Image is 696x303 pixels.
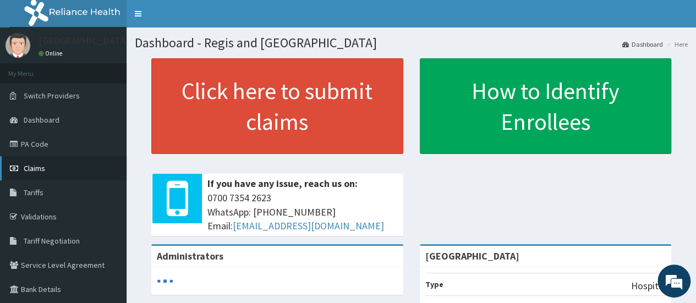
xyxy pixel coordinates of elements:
[425,250,519,262] strong: [GEOGRAPHIC_DATA]
[207,191,398,233] span: 0700 7354 2623 WhatsApp: [PHONE_NUMBER] Email:
[39,49,65,57] a: Online
[151,58,403,154] a: Click here to submit claims
[631,279,666,293] p: Hospital
[622,40,663,49] a: Dashboard
[157,250,223,262] b: Administrators
[24,188,43,197] span: Tariffs
[207,177,358,190] b: If you have any issue, reach us on:
[24,91,80,101] span: Switch Providers
[39,36,129,46] p: [GEOGRAPHIC_DATA]
[664,40,688,49] li: Here
[24,236,80,246] span: Tariff Negotiation
[135,36,688,50] h1: Dashboard - Regis and [GEOGRAPHIC_DATA]
[420,58,672,154] a: How to Identify Enrollees
[6,33,30,58] img: User Image
[425,279,443,289] b: Type
[24,163,45,173] span: Claims
[24,115,59,125] span: Dashboard
[157,273,173,289] svg: audio-loading
[233,219,384,232] a: [EMAIL_ADDRESS][DOMAIN_NAME]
